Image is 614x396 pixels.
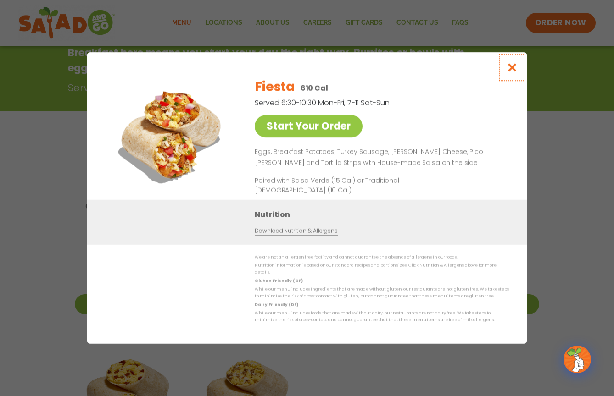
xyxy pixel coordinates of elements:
[564,346,590,372] img: wpChatIcon
[255,302,298,308] strong: Dairy Friendly (DF)
[301,82,328,94] p: 610 Cal
[255,176,424,195] p: Paired with Salsa Verde (15 Cal) or Traditional [DEMOGRAPHIC_DATA] (10 Cal)
[255,147,505,169] p: Eggs, Breakfast Potatoes, Turkey Sausage, [PERSON_NAME] Cheese, Pico [PERSON_NAME] and Tortilla S...
[255,227,337,236] a: Download Nutrition & Allergens
[255,262,509,276] p: Nutrition information is based on our standard recipes and portion sizes. Click Nutrition & Aller...
[255,115,363,137] a: Start Your Order
[255,278,302,284] strong: Gluten Friendly (GF)
[255,254,509,261] p: We are not an allergen free facility and cannot guarantee the absence of allergens in our foods.
[255,77,295,97] h2: Fiesta
[107,71,236,199] img: Featured product photo for Fiesta
[255,286,509,300] p: While our menu includes ingredients that are made without gluten, our restaurants are not gluten ...
[255,310,509,324] p: While our menu includes foods that are made without dairy, our restaurants are not dairy free. We...
[255,97,461,109] p: Served 6:30-10:30 Mon-Fri, 7-11 Sat-Sun
[255,209,514,220] h3: Nutrition
[497,52,527,83] button: Close modal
